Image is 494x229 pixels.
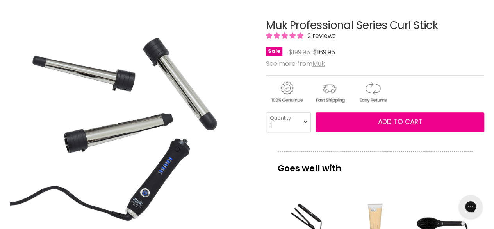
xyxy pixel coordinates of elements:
img: returns.gif [352,80,393,104]
a: Muk [312,59,325,68]
img: genuine.gif [266,80,307,104]
iframe: Gorgias live chat messenger [455,192,486,221]
span: 2 reviews [305,31,336,40]
select: Quantity [266,112,311,132]
span: $199.95 [289,48,310,57]
span: $169.95 [313,48,335,57]
h1: Muk Professional Series Curl Stick [266,20,484,32]
p: Goes well with [278,151,473,177]
span: Sale [266,47,282,56]
span: See more from [266,59,325,68]
span: 5.00 stars [266,31,305,40]
span: Add to cart [378,117,422,126]
img: shipping.gif [309,80,350,104]
button: Add to cart [316,112,484,132]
